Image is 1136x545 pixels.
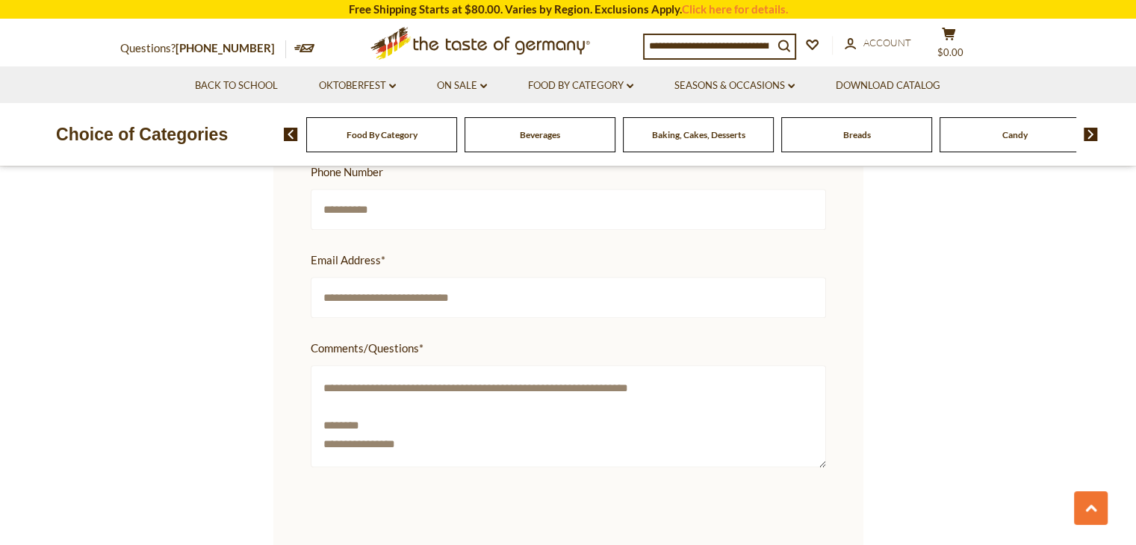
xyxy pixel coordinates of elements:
a: Food By Category [528,78,633,94]
a: On Sale [437,78,487,94]
a: Breads [843,129,871,140]
a: Seasons & Occasions [674,78,795,94]
a: Back to School [195,78,278,94]
a: [PHONE_NUMBER] [176,41,275,54]
a: Candy [1002,129,1028,140]
a: Beverages [520,129,560,140]
a: Food By Category [347,129,418,140]
span: Phone Number [311,163,819,181]
span: $0.00 [937,46,963,58]
button: $0.00 [927,27,972,64]
a: Download Catalog [836,78,940,94]
span: Email Address [311,251,819,270]
img: next arrow [1084,128,1098,141]
textarea: Comments/Questions* [311,365,826,467]
a: Baking, Cakes, Desserts [652,129,745,140]
img: previous arrow [284,128,298,141]
span: Comments/Questions [311,339,819,358]
a: Oktoberfest [319,78,396,94]
p: Questions? [120,39,286,58]
a: Click here for details. [682,2,788,16]
a: Account [845,35,911,52]
input: Phone Number [311,189,826,230]
input: Email Address* [311,277,826,318]
span: Account [863,37,911,49]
